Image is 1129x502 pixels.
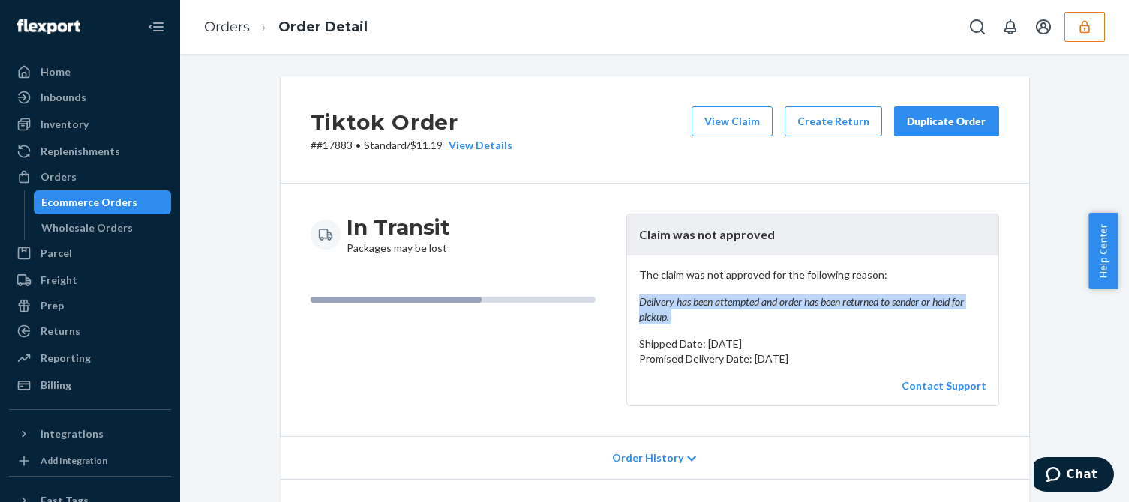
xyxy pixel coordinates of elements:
ol: breadcrumbs [192,5,380,49]
button: Close Navigation [141,12,171,42]
button: View Details [443,138,512,153]
a: Wholesale Orders [34,216,172,240]
button: Duplicate Order [894,106,999,136]
div: Duplicate Order [907,114,986,129]
div: Prep [41,298,64,313]
div: Orders [41,169,77,184]
div: Reporting [41,351,91,366]
span: Order History [612,450,683,465]
a: Orders [204,19,250,35]
a: Ecommerce Orders [34,190,172,214]
p: Promised Delivery Date: [DATE] [639,351,986,366]
a: Inbounds [9,85,171,109]
div: Inventory [41,117,89,132]
div: Billing [41,378,71,393]
div: Inbounds [41,90,86,105]
span: • [356,139,361,151]
button: Open Search Box [962,12,992,42]
button: Open notifications [995,12,1025,42]
a: Billing [9,373,171,397]
a: Order Detail [278,19,368,35]
p: The claim was not approved for the following reason: [639,267,986,324]
em: Delivery has been attempted and order has been returned to sender or held for pickup. [639,294,986,324]
div: Returns [41,324,80,339]
button: Open account menu [1028,12,1058,42]
p: # #17883 / $11.19 [311,138,512,153]
div: Packages may be lost [347,214,450,255]
h2: Tiktok Order [311,106,512,138]
button: View Claim [692,106,773,136]
a: Add Integration [9,452,171,470]
h3: In Transit [347,214,450,241]
div: Parcel [41,246,72,261]
button: Create Return [785,106,882,136]
div: Ecommerce Orders [41,195,137,210]
div: Add Integration [41,454,107,467]
img: Flexport logo [17,19,80,34]
iframe: Opens a widget where you can chat to one of our agents [1034,457,1114,495]
p: Shipped Date: [DATE] [639,336,986,351]
a: Reporting [9,346,171,370]
a: Parcel [9,241,171,265]
div: Wholesale Orders [41,220,133,235]
span: Standard [364,139,407,151]
a: Prep [9,294,171,318]
a: Inventory [9,112,171,136]
div: Home [41,64,71,79]
div: Replenishments [41,144,120,159]
a: Replenishments [9,139,171,163]
a: Returns [9,319,171,343]
a: Freight [9,268,171,292]
div: Freight [41,273,77,288]
header: Claim was not approved [627,214,998,255]
a: Home [9,60,171,84]
div: Integrations [41,426,104,441]
a: Orders [9,165,171,189]
button: Help Center [1088,213,1118,289]
button: Integrations [9,422,171,446]
a: Contact Support [902,379,986,392]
